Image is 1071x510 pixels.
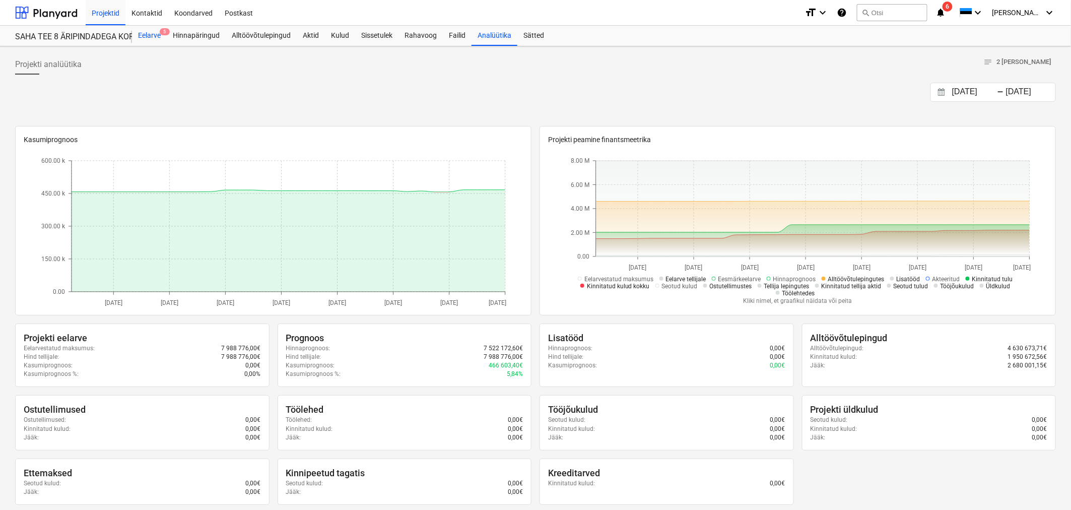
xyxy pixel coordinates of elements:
[770,353,785,361] p: 0,00€
[992,9,1043,17] span: [PERSON_NAME]
[440,299,458,306] tspan: [DATE]
[894,283,928,290] span: Seotud tulud
[24,361,73,370] p: Kasumiprognoos :
[161,299,178,306] tspan: [DATE]
[710,283,752,290] span: Ostutellimustes
[935,7,946,19] i: notifications
[286,361,335,370] p: Kasumiprognoos :
[286,416,312,424] p: Töölehed :
[24,488,39,496] p: Jääk :
[548,404,785,416] div: Tööjõukulud
[24,416,66,424] p: Ostutellimused :
[24,433,39,442] p: Jääk :
[24,353,59,361] p: Hind tellijale :
[24,404,261,416] div: Ostutellimused
[24,425,71,433] p: Kinnitatud kulud :
[246,416,261,424] p: 0,00€
[584,276,654,283] span: Eelarvestatud maksumus
[587,283,650,290] span: Kinnitatud kulud kokku
[508,479,523,488] p: 0,00€
[566,297,1030,305] p: Kliki nimel, et graafikul näidata või peita
[222,344,261,353] p: 7 988 776,00€
[517,26,550,46] a: Sätted
[817,7,829,19] i: keyboard_arrow_down
[355,26,398,46] a: Sissetulek
[770,344,785,353] p: 0,00€
[629,264,647,271] tspan: [DATE]
[508,488,523,496] p: 0,00€
[484,344,523,353] p: 7 522 172,60€
[132,26,167,46] a: Eelarve5
[548,467,785,479] div: Kreeditarved
[972,276,1013,283] span: Kinnitatud tulu
[286,488,301,496] p: Jääk :
[548,416,585,424] p: Seotud kulud :
[950,85,1001,99] input: Algus
[384,299,402,306] tspan: [DATE]
[662,283,698,290] span: Seotud kulud
[1032,433,1047,442] p: 0,00€
[484,353,523,361] p: 7 988 776,00€
[548,433,563,442] p: Jääk :
[857,4,927,21] button: Otsi
[286,479,323,488] p: Seotud kulud :
[965,264,982,271] tspan: [DATE]
[286,425,333,433] p: Kinnitatud kulud :
[932,276,960,283] span: Akteeritud
[773,276,816,283] span: Hinnaprognoos
[217,299,234,306] tspan: [DATE]
[685,264,703,271] tspan: [DATE]
[986,283,1011,290] span: Üldkulud
[571,229,589,236] tspan: 2.00 M
[997,89,1004,95] div: -
[741,264,759,271] tspan: [DATE]
[548,332,785,344] div: Lisatööd
[1008,361,1047,370] p: 2 680 001,15€
[24,467,261,479] div: Ettemaksed
[1032,425,1047,433] p: 0,00€
[226,26,297,46] a: Alltöövõtulepingud
[548,425,595,433] p: Kinnitatud kulud :
[811,361,826,370] p: Jääk :
[472,26,517,46] a: Analüütika
[897,276,920,283] span: Lisatööd
[764,283,810,290] span: Tellija lepingutes
[861,9,869,17] span: search
[297,26,325,46] div: Aktid
[1014,264,1031,271] tspan: [DATE]
[286,370,341,378] p: Kasumiprognoos % :
[41,223,65,230] tspan: 300.00 k
[548,135,1047,145] p: Projekti peamine finantsmeetrika
[24,135,523,145] p: Kasumiprognoos
[548,361,597,370] p: Kasumiprognoos :
[577,253,589,260] tspan: 0.00
[822,283,882,290] span: Kinnitatud tellija aktid
[811,332,1048,344] div: Alltöövõtulepingud
[325,26,355,46] a: Kulud
[24,344,95,353] p: Eelarvestatud maksumus :
[933,87,950,98] button: Interact with the calendar and add the check-in date for your trip.
[286,433,301,442] p: Jääk :
[328,299,346,306] tspan: [DATE]
[770,479,785,488] p: 0,00€
[548,479,595,488] p: Kinnitatud kulud :
[548,353,583,361] p: Hind tellijale :
[1021,462,1071,510] iframe: Chat Widget
[508,425,523,433] p: 0,00€
[53,288,65,295] tspan: 0.00
[167,26,226,46] div: Hinnapäringud
[246,361,261,370] p: 0,00€
[811,433,826,442] p: Jääk :
[811,404,1048,416] div: Projekti üldkulud
[24,479,61,488] p: Seotud kulud :
[1008,344,1047,353] p: 4 630 673,71€
[24,370,79,378] p: Kasumiprognoos % :
[246,425,261,433] p: 0,00€
[666,276,706,283] span: Eelarve tellijale
[160,28,170,35] span: 5
[909,264,926,271] tspan: [DATE]
[443,26,472,46] div: Failid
